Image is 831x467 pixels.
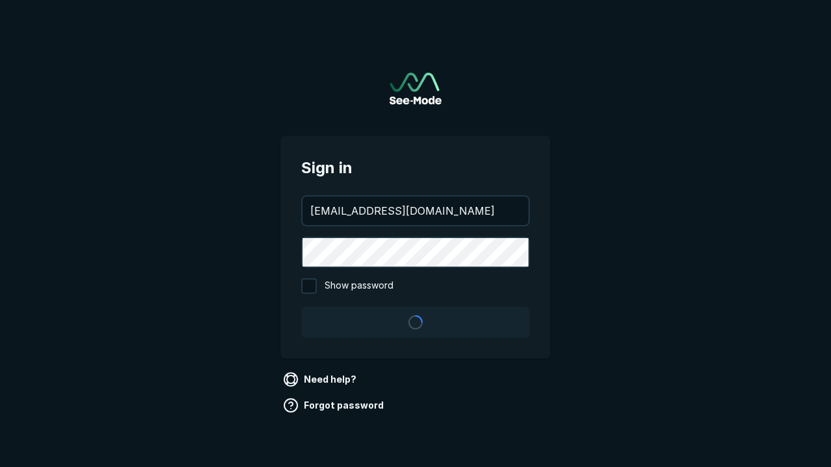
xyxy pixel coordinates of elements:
span: Sign in [301,156,530,180]
a: Forgot password [280,395,389,416]
span: Show password [325,278,393,294]
a: Go to sign in [390,73,441,104]
input: your@email.com [303,197,528,225]
a: Need help? [280,369,362,390]
img: See-Mode Logo [390,73,441,104]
